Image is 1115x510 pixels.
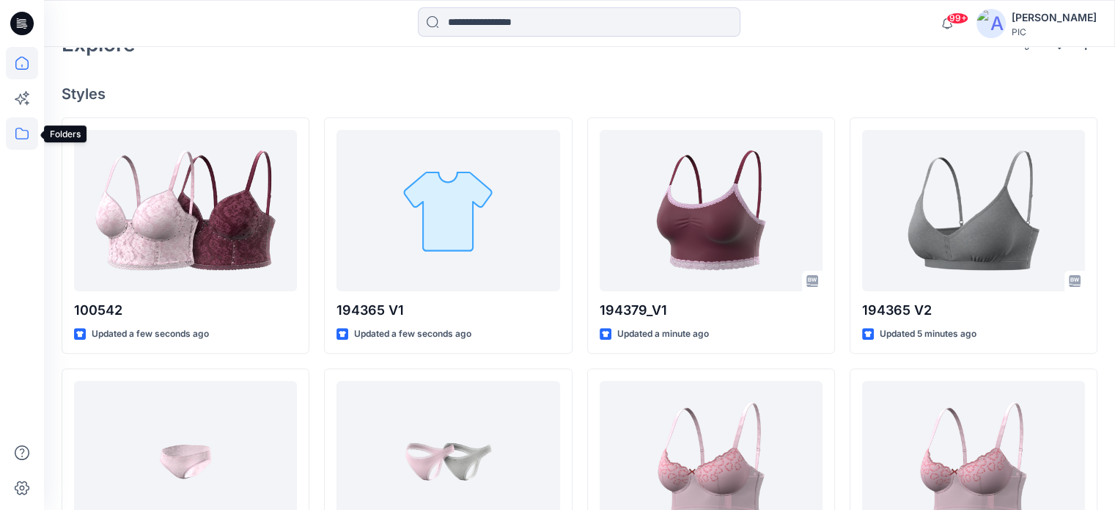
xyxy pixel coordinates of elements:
[600,300,823,321] p: 194379_V1
[336,300,559,321] p: 194365 V1
[92,327,209,342] p: Updated a few seconds ago
[354,327,471,342] p: Updated a few seconds ago
[862,300,1085,321] p: 194365 V2
[862,130,1085,291] a: 194365 V2
[74,300,297,321] p: 100542
[600,130,823,291] a: 194379_V1
[976,9,1006,38] img: avatar
[946,12,968,24] span: 99+
[1012,9,1097,26] div: [PERSON_NAME]
[62,32,136,56] h2: Explore
[880,327,976,342] p: Updated 5 minutes ago
[336,130,559,291] a: 194365 V1
[62,85,1097,103] h4: Styles
[1012,26,1097,37] div: PIC
[617,327,709,342] p: Updated a minute ago
[74,130,297,291] a: 100542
